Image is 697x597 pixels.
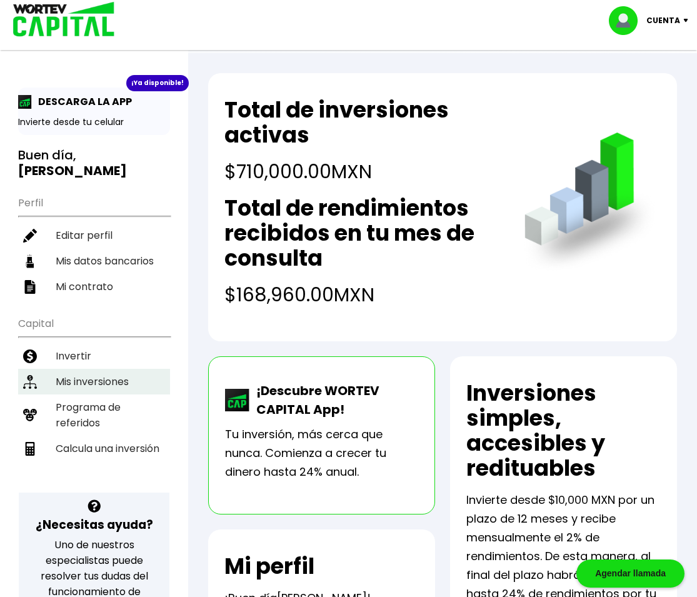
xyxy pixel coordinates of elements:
img: app-icon [18,95,32,109]
b: [PERSON_NAME] [18,162,127,179]
img: invertir-icon.b3b967d7.svg [23,349,37,363]
h2: Mi perfil [224,554,314,579]
h2: Total de inversiones activas [224,98,499,148]
ul: Perfil [18,189,170,299]
p: Invierte desde tu celular [18,116,170,129]
img: calculadora-icon.17d418c4.svg [23,442,37,456]
a: Invertir [18,343,170,369]
img: wortev-capital-app-icon [225,389,250,411]
h4: $168,960.00 MXN [224,281,499,309]
h2: Inversiones simples, accesibles y redituables [466,381,661,481]
p: Tu inversión, más cerca que nunca. Comienza a crecer tu dinero hasta 24% anual. [225,425,418,481]
a: Mis datos bancarios [18,248,170,274]
img: icon-down [680,19,697,23]
h2: Total de rendimientos recibidos en tu mes de consulta [224,196,499,271]
a: Calcula una inversión [18,436,170,461]
h4: $710,000.00 MXN [224,158,499,186]
img: contrato-icon.f2db500c.svg [23,280,37,294]
img: profile-image [609,6,646,35]
ul: Capital [18,309,170,493]
a: Mi contrato [18,274,170,299]
img: datos-icon.10cf9172.svg [23,254,37,268]
img: grafica.516fef24.png [519,133,661,274]
p: Cuenta [646,11,680,30]
img: editar-icon.952d3147.svg [23,229,37,243]
p: DESCARGA LA APP [32,94,132,109]
h3: Buen día, [18,148,170,179]
p: ¡Descubre WORTEV CAPITAL App! [250,381,418,419]
a: Editar perfil [18,223,170,248]
a: Mis inversiones [18,369,170,394]
a: Programa de referidos [18,394,170,436]
div: ¡Ya disponible! [126,75,189,91]
h3: ¿Necesitas ayuda? [36,516,153,534]
img: inversiones-icon.6695dc30.svg [23,375,37,389]
img: recomiendanos-icon.9b8e9327.svg [23,408,37,422]
div: Agendar llamada [576,559,684,588]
